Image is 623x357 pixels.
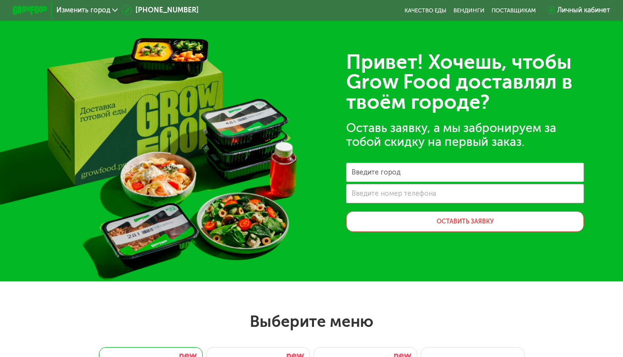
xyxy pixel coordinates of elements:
[28,312,595,331] h2: Выберите меню
[122,5,199,15] a: [PHONE_NUMBER]
[352,170,400,175] label: Введите город
[346,211,584,232] button: Оставить заявку
[557,5,610,15] div: Личный кабинет
[491,7,536,14] div: поставщикам
[352,191,436,196] label: Введите номер телефона
[404,7,446,14] a: Качество еды
[453,7,485,14] a: Вендинги
[346,121,584,149] div: Оставь заявку, а мы забронируем за тобой скидку на первый заказ.
[56,7,110,14] span: Изменить город
[346,52,584,112] div: Привет! Хочешь, чтобы Grow Food доставлял в твоём городе?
